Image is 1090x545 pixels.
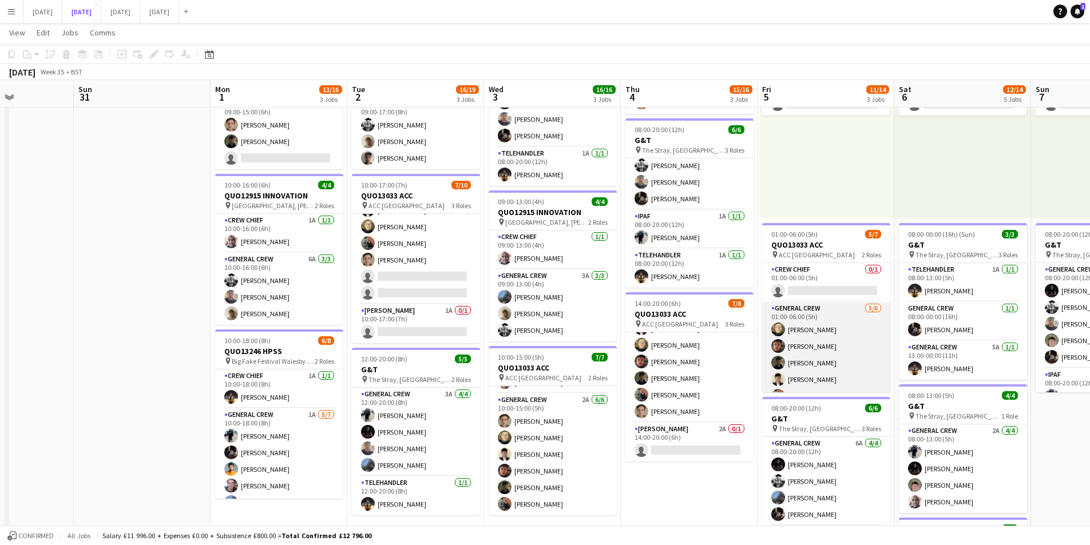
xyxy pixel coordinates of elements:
[771,404,821,412] span: 08:00-20:00 (12h)
[998,250,1018,259] span: 3 Roles
[762,240,890,250] h3: QUO13033 ACC
[642,146,725,154] span: The Stray, [GEOGRAPHIC_DATA], [GEOGRAPHIC_DATA], [GEOGRAPHIC_DATA]
[593,85,616,94] span: 16/16
[62,1,101,23] button: [DATE]
[498,353,544,361] span: 10:00-15:00 (5h)
[915,412,1001,420] span: The Stray, [GEOGRAPHIC_DATA], [GEOGRAPHIC_DATA], [GEOGRAPHIC_DATA]
[451,201,471,210] span: 3 Roles
[730,95,752,104] div: 3 Jobs
[5,25,30,40] a: View
[215,214,343,253] app-card-role: Crew Chief1A1/110:00-16:00 (6h)[PERSON_NAME]
[1004,95,1025,104] div: 5 Jobs
[215,369,343,408] app-card-role: Crew Chief1A1/110:00-18:00 (8h)[PERSON_NAME]
[23,1,62,23] button: [DATE]
[1080,3,1085,10] span: 1
[215,84,230,94] span: Mon
[899,341,1027,380] app-card-role: General Crew5A1/113:00-00:00 (11h)[PERSON_NAME]
[728,125,744,134] span: 6/6
[320,95,342,104] div: 3 Jobs
[368,375,451,384] span: The Stray, [GEOGRAPHIC_DATA], [GEOGRAPHIC_DATA], [GEOGRAPHIC_DATA]
[489,346,617,515] app-job-card: 10:00-15:00 (5h)7/7QUO13033 ACC ACC [GEOGRAPHIC_DATA]2 RolesCrew Chief1A1/110:00-15:00 (5h)[PERSO...
[489,147,617,186] app-card-role: TELEHANDLER1A1/108:00-20:00 (12h)[PERSON_NAME]
[352,364,480,375] h3: G&T
[361,355,407,363] span: 12:00-20:00 (8h)
[38,67,66,76] span: Week 35
[762,302,890,424] app-card-role: General Crew5/601:00-06:00 (5h)[PERSON_NAME][PERSON_NAME][PERSON_NAME][PERSON_NAME][PERSON_NAME]
[865,230,881,238] span: 5/7
[625,118,754,288] app-job-card: 08:00-20:00 (12h)6/6G&T The Stray, [GEOGRAPHIC_DATA], [GEOGRAPHIC_DATA], [GEOGRAPHIC_DATA]3 Roles...
[1034,90,1049,104] span: 7
[625,121,754,210] app-card-role: General Crew3A4/408:00-20:00 (12h)[PERSON_NAME][PERSON_NAME][PERSON_NAME][PERSON_NAME]
[140,1,179,23] button: [DATE]
[760,90,771,104] span: 5
[352,149,480,304] app-card-role: [PERSON_NAME][PERSON_NAME][PERSON_NAME][PERSON_NAME][PERSON_NAME][PERSON_NAME]
[505,218,588,226] span: [GEOGRAPHIC_DATA], [PERSON_NAME], [GEOGRAPHIC_DATA], [GEOGRAPHIC_DATA]
[862,250,881,259] span: 2 Roles
[728,299,744,308] span: 7/8
[352,174,480,343] app-job-card: 10:00-17:00 (7h)7/10QUO13033 ACC ACC [GEOGRAPHIC_DATA]3 Roles[PERSON_NAME][PERSON_NAME][PERSON_NA...
[762,437,890,526] app-card-role: General Crew6A4/408:00-20:00 (12h)[PERSON_NAME][PERSON_NAME][PERSON_NAME][PERSON_NAME]
[85,25,120,40] a: Comms
[1071,5,1084,18] a: 1
[489,363,617,373] h3: QUO13033 ACC
[215,346,343,356] h3: QUO13246 HPSS
[61,27,78,38] span: Jobs
[625,309,754,319] h3: QUO13033 ACC
[489,230,617,269] app-card-role: Crew Chief1/109:00-13:00 (4h)[PERSON_NAME]
[862,424,881,433] span: 3 Roles
[215,253,343,325] app-card-role: General Crew6A3/310:00-16:00 (6h)[PERSON_NAME][PERSON_NAME][PERSON_NAME]
[78,84,92,94] span: Sun
[352,476,480,515] app-card-role: TELEHANDLER1/112:00-20:00 (8h)[PERSON_NAME]
[899,240,1027,250] h3: G&T
[899,223,1027,380] app-job-card: 08:00-00:00 (16h) (Sun)3/3G&T The Stray, [GEOGRAPHIC_DATA], [GEOGRAPHIC_DATA], [GEOGRAPHIC_DATA]3...
[213,90,230,104] span: 1
[489,190,617,341] app-job-card: 09:00-13:00 (4h)4/4QUO12915 INNOVATION [GEOGRAPHIC_DATA], [PERSON_NAME], [GEOGRAPHIC_DATA], [GEOG...
[101,1,140,23] button: [DATE]
[489,393,617,515] app-card-role: General Crew2A6/610:00-15:00 (5h)[PERSON_NAME][PERSON_NAME][PERSON_NAME][PERSON_NAME][PERSON_NAME...
[215,329,343,499] app-job-card: 10:00-18:00 (8h)6/8QUO13246 HPSS Big Fake Festival Walesby [STREET_ADDRESS]2 RolesCrew Chief1A1/1...
[592,353,608,361] span: 7/7
[899,263,1027,302] app-card-role: TELEHANDLER1A1/108:00-13:00 (5h)[PERSON_NAME]
[215,190,343,201] h3: QUO12915 INNOVATION
[779,250,855,259] span: ACC [GEOGRAPHIC_DATA]
[1002,230,1018,238] span: 3/3
[9,27,25,38] span: View
[57,25,83,40] a: Jobs
[456,85,479,94] span: 16/19
[762,223,890,392] app-job-card: 01:00-06:00 (5h)5/7QUO13033 ACC ACC [GEOGRAPHIC_DATA]2 RolesCrew Chief0/101:00-06:00 (5h) General...
[65,531,93,540] span: All jobs
[215,174,343,325] app-job-card: 10:00-16:00 (6h)4/4QUO12915 INNOVATION [GEOGRAPHIC_DATA], [PERSON_NAME], [GEOGRAPHIC_DATA], [GEOG...
[352,97,480,169] app-card-role: General Crew2A3/309:00-17:00 (8h)[PERSON_NAME][PERSON_NAME][PERSON_NAME]
[897,90,911,104] span: 6
[725,320,744,328] span: 3 Roles
[90,27,116,38] span: Comms
[624,90,640,104] span: 4
[352,84,365,94] span: Tue
[232,201,315,210] span: [GEOGRAPHIC_DATA], [PERSON_NAME], [GEOGRAPHIC_DATA], [GEOGRAPHIC_DATA]
[1002,391,1018,400] span: 4/4
[37,27,50,38] span: Edit
[315,201,334,210] span: 2 Roles
[315,357,334,365] span: 2 Roles
[319,85,342,94] span: 13/16
[625,84,640,94] span: Thu
[908,524,954,533] span: 08:00-13:00 (5h)
[489,269,617,341] app-card-role: General Crew3A3/309:00-13:00 (4h)[PERSON_NAME][PERSON_NAME][PERSON_NAME]
[899,424,1027,513] app-card-role: General Crew2A4/408:00-13:00 (5h)[PERSON_NAME][PERSON_NAME][PERSON_NAME][PERSON_NAME]
[779,424,862,433] span: The Stray, [GEOGRAPHIC_DATA], [GEOGRAPHIC_DATA], [GEOGRAPHIC_DATA]
[455,355,471,363] span: 5/5
[489,84,504,94] span: Wed
[593,95,615,104] div: 3 Jobs
[77,90,92,104] span: 31
[899,384,1027,513] app-job-card: 08:00-13:00 (5h)4/4G&T The Stray, [GEOGRAPHIC_DATA], [GEOGRAPHIC_DATA], [GEOGRAPHIC_DATA]1 RoleGe...
[635,125,684,134] span: 08:00-20:00 (12h)
[866,85,889,94] span: 11/14
[625,423,754,462] app-card-role: [PERSON_NAME]2A0/114:00-20:00 (6h)
[451,375,471,384] span: 2 Roles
